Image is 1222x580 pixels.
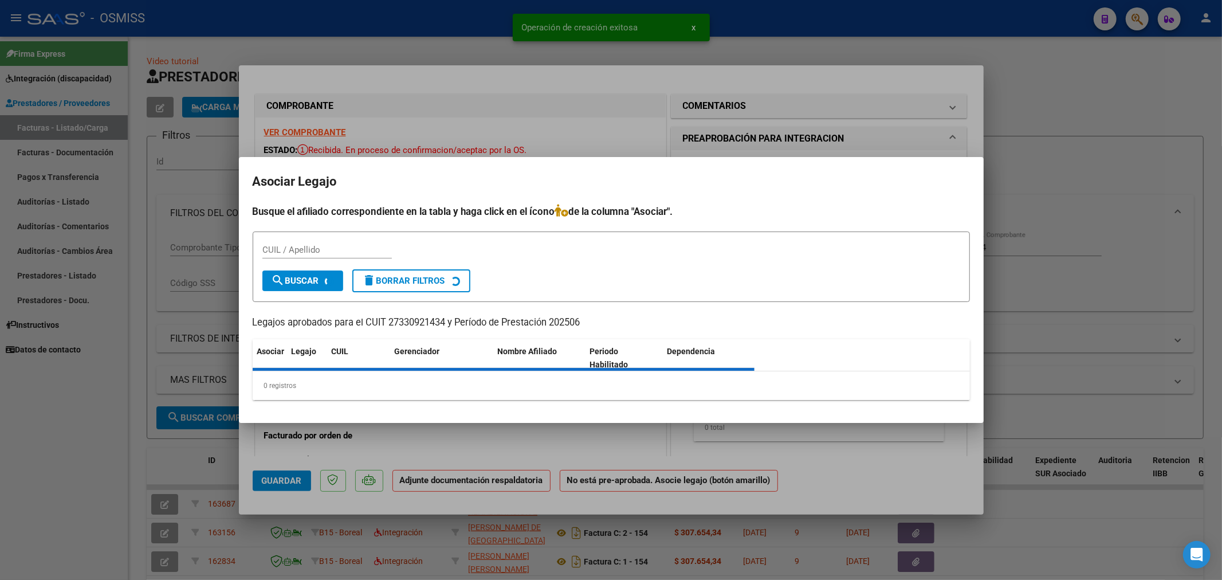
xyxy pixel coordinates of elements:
button: Buscar [262,271,343,291]
div: Open Intercom Messenger [1183,541,1211,569]
datatable-header-cell: Gerenciador [390,339,493,377]
span: Legajo [292,347,317,356]
span: Nombre Afiliado [498,347,557,356]
mat-icon: search [272,273,285,287]
span: Borrar Filtros [363,276,445,286]
h2: Asociar Legajo [253,171,970,193]
datatable-header-cell: Asociar [253,339,287,377]
datatable-header-cell: Legajo [287,339,327,377]
p: Legajos aprobados para el CUIT 27330921434 y Período de Prestación 202506 [253,316,970,330]
datatable-header-cell: Dependencia [662,339,755,377]
span: Gerenciador [395,347,440,356]
div: 0 registros [253,371,970,400]
h4: Busque el afiliado correspondiente en la tabla y haga click en el ícono de la columna "Asociar". [253,204,970,219]
span: Dependencia [667,347,715,356]
mat-icon: delete [363,273,376,287]
datatable-header-cell: Nombre Afiliado [493,339,586,377]
datatable-header-cell: CUIL [327,339,390,377]
span: Periodo Habilitado [590,347,628,369]
span: Buscar [272,276,319,286]
span: Asociar [257,347,285,356]
button: Borrar Filtros [352,269,470,292]
span: CUIL [332,347,349,356]
datatable-header-cell: Periodo Habilitado [585,339,662,377]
